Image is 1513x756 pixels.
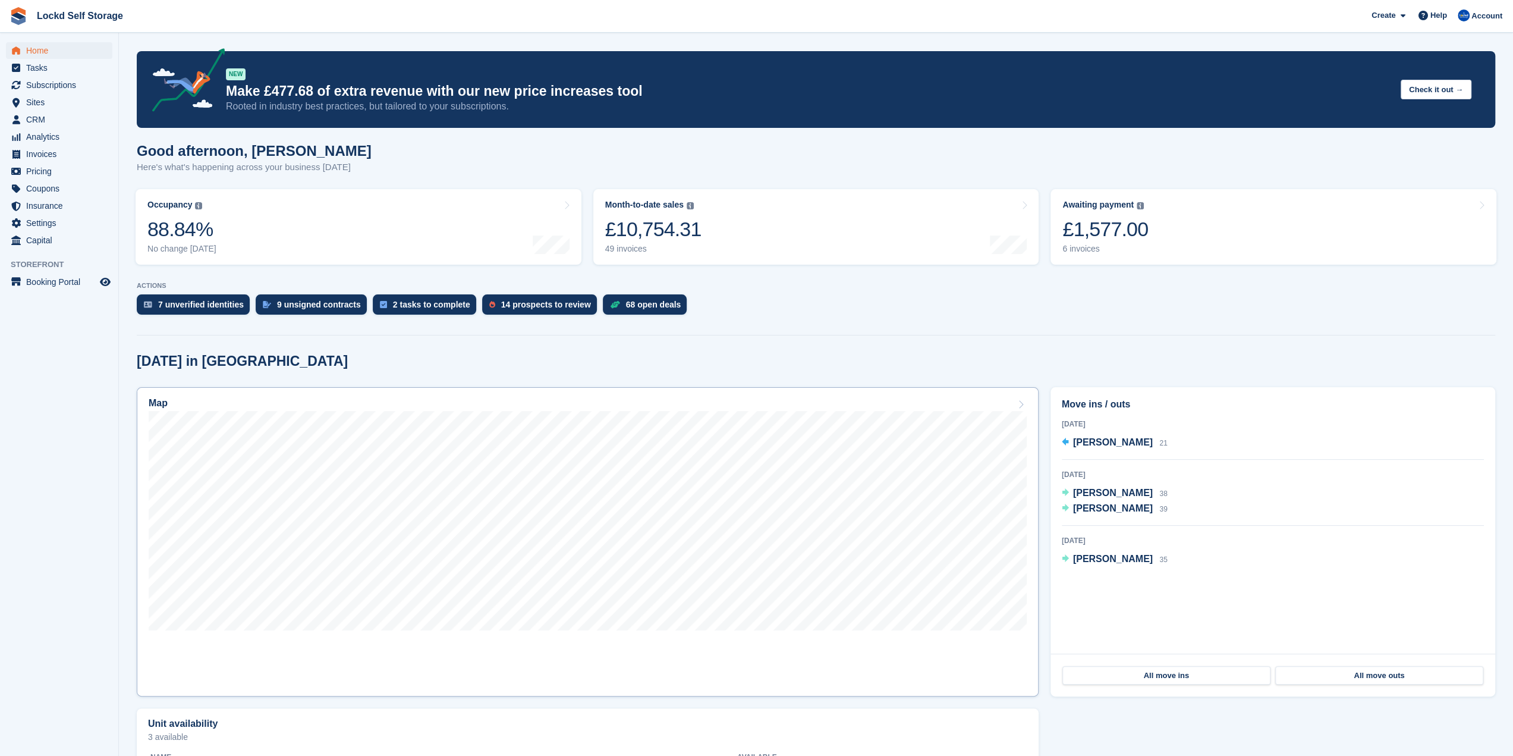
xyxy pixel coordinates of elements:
h2: Map [149,398,168,409]
p: 3 available [148,733,1027,741]
a: menu [6,111,112,128]
span: Create [1372,10,1395,21]
img: icon-info-grey-7440780725fd019a000dd9b08b2336e03edf1995a4989e88bcd33f0948082b44.svg [195,202,202,209]
a: [PERSON_NAME] 39 [1062,501,1168,517]
span: Capital [26,232,97,249]
a: Awaiting payment £1,577.00 6 invoices [1050,189,1496,265]
span: [PERSON_NAME] [1073,554,1153,564]
a: menu [6,274,112,290]
span: Settings [26,215,97,231]
button: Check it out → [1401,80,1471,99]
img: prospect-51fa495bee0391a8d652442698ab0144808aea92771e9ea1ae160a38d050c398.svg [489,301,495,308]
a: Lockd Self Storage [32,6,128,26]
span: 21 [1159,439,1167,447]
span: Account [1471,10,1502,22]
span: Analytics [26,128,97,145]
a: menu [6,197,112,214]
p: Make £477.68 of extra revenue with our new price increases tool [226,83,1391,100]
span: [PERSON_NAME] [1073,503,1153,513]
a: menu [6,180,112,197]
a: menu [6,128,112,145]
h2: Unit availability [148,719,218,729]
a: Month-to-date sales £10,754.31 49 invoices [593,189,1039,265]
a: menu [6,163,112,180]
a: Occupancy 88.84% No change [DATE] [136,189,581,265]
img: Jonny Bleach [1458,10,1470,21]
a: Preview store [98,275,112,289]
a: menu [6,94,112,111]
div: Awaiting payment [1062,200,1134,210]
div: 7 unverified identities [158,300,244,309]
div: 9 unsigned contracts [277,300,361,309]
span: Help [1430,10,1447,21]
a: 14 prospects to review [482,294,603,321]
div: [DATE] [1062,469,1484,480]
a: [PERSON_NAME] 38 [1062,486,1168,501]
h2: Move ins / outs [1062,397,1484,412]
span: Coupons [26,180,97,197]
img: icon-info-grey-7440780725fd019a000dd9b08b2336e03edf1995a4989e88bcd33f0948082b44.svg [687,202,694,209]
span: Invoices [26,146,97,162]
span: 35 [1159,556,1167,564]
h2: [DATE] in [GEOGRAPHIC_DATA] [137,353,348,369]
span: CRM [26,111,97,128]
span: Subscriptions [26,77,97,93]
a: menu [6,232,112,249]
div: [DATE] [1062,419,1484,429]
a: 7 unverified identities [137,294,256,321]
div: £10,754.31 [605,217,702,241]
img: stora-icon-8386f47178a22dfd0bd8f6a31ec36ba5ce8667c1dd55bd0f319d3a0aa187defe.svg [10,7,27,25]
a: Map [137,387,1039,697]
span: 39 [1159,505,1167,513]
div: NEW [226,68,246,80]
span: [PERSON_NAME] [1073,437,1153,447]
img: icon-info-grey-7440780725fd019a000dd9b08b2336e03edf1995a4989e88bcd33f0948082b44.svg [1137,202,1144,209]
div: 2 tasks to complete [393,300,470,309]
span: Tasks [26,59,97,76]
div: £1,577.00 [1062,217,1148,241]
a: menu [6,59,112,76]
div: 6 invoices [1062,244,1148,254]
a: All move outs [1275,666,1483,685]
span: Storefront [11,259,118,271]
img: price-adjustments-announcement-icon-8257ccfd72463d97f412b2fc003d46551f7dbcb40ab6d574587a9cd5c0d94... [142,48,225,116]
div: Month-to-date sales [605,200,684,210]
div: 68 open deals [626,300,681,309]
div: 49 invoices [605,244,702,254]
a: 2 tasks to complete [373,294,482,321]
p: Rooted in industry best practices, but tailored to your subscriptions. [226,100,1391,113]
a: menu [6,146,112,162]
span: Booking Portal [26,274,97,290]
a: 9 unsigned contracts [256,294,373,321]
div: Occupancy [147,200,192,210]
span: Insurance [26,197,97,214]
a: [PERSON_NAME] 21 [1062,435,1168,451]
a: 68 open deals [603,294,693,321]
p: Here's what's happening across your business [DATE] [137,161,372,174]
div: No change [DATE] [147,244,216,254]
a: menu [6,215,112,231]
img: task-75834270c22a3079a89374b754ae025e5fb1db73e45f91037f5363f120a921f8.svg [380,301,387,308]
div: [DATE] [1062,535,1484,546]
span: [PERSON_NAME] [1073,488,1153,498]
div: 88.84% [147,217,216,241]
div: 14 prospects to review [501,300,591,309]
img: deal-1b604bf984904fb50ccaf53a9ad4b4a5d6e5aea283cecdc64d6e3604feb123c2.svg [610,300,620,309]
a: [PERSON_NAME] 35 [1062,552,1168,567]
a: menu [6,42,112,59]
img: contract_signature_icon-13c848040528278c33f63329250d36e43548de30e8caae1d1a13099fd9432cc5.svg [263,301,271,308]
span: Home [26,42,97,59]
span: Sites [26,94,97,111]
a: menu [6,77,112,93]
span: Pricing [26,163,97,180]
img: verify_identity-adf6edd0f0f0b5bbfe63781bf79b02c33cf7c696d77639b501bdc392416b5a36.svg [144,301,152,308]
a: All move ins [1062,666,1270,685]
h1: Good afternoon, [PERSON_NAME] [137,143,372,159]
p: ACTIONS [137,282,1495,290]
span: 38 [1159,490,1167,498]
